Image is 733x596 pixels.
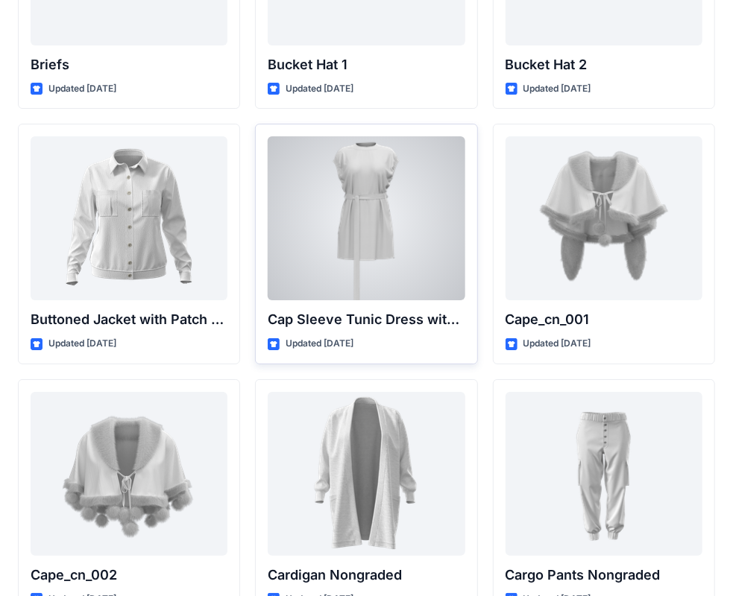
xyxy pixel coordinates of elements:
p: Updated [DATE] [48,81,116,97]
p: Cardigan Nongraded [268,565,465,586]
p: Updated [DATE] [523,81,591,97]
p: Bucket Hat 1 [268,54,465,75]
p: Buttoned Jacket with Patch Pockets Nongraded [31,309,227,330]
a: Cape_cn_001 [506,136,702,300]
p: Updated [DATE] [48,336,116,352]
a: Cape_cn_002 [31,392,227,556]
p: Updated [DATE] [523,336,591,352]
a: Buttoned Jacket with Patch Pockets Nongraded [31,136,227,300]
p: Cape_cn_002 [31,565,227,586]
p: Cape_cn_001 [506,309,702,330]
p: Cap Sleeve Tunic Dress with Belt [268,309,465,330]
p: Bucket Hat 2 [506,54,702,75]
a: Cardigan Nongraded [268,392,465,556]
a: Cargo Pants Nongraded [506,392,702,556]
p: Updated [DATE] [286,336,353,352]
p: Updated [DATE] [286,81,353,97]
p: Cargo Pants Nongraded [506,565,702,586]
p: Briefs [31,54,227,75]
a: Cap Sleeve Tunic Dress with Belt [268,136,465,300]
